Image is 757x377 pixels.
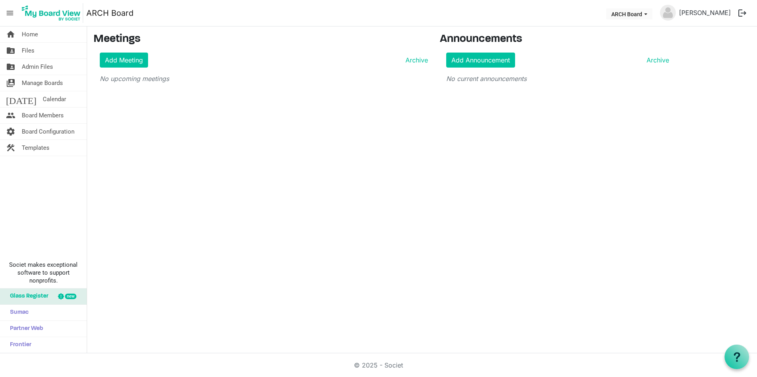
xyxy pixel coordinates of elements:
span: Calendar [43,91,66,107]
img: My Board View Logo [19,3,83,23]
span: Admin Files [22,59,53,75]
button: ARCH Board dropdownbutton [606,8,652,19]
img: no-profile-picture.svg [660,5,676,21]
span: Glass Register [6,288,48,304]
a: Add Meeting [100,53,148,68]
span: people [6,107,15,123]
button: logout [734,5,751,21]
a: Archive [643,55,669,65]
a: My Board View Logo [19,3,86,23]
a: ARCH Board [86,5,133,21]
span: Frontier [6,337,31,353]
span: Manage Boards [22,75,63,91]
span: switch_account [6,75,15,91]
span: Board Members [22,107,64,123]
span: settings [6,124,15,139]
span: folder_shared [6,59,15,75]
span: Templates [22,140,49,156]
h3: Announcements [440,33,675,46]
h3: Meetings [93,33,428,46]
span: [DATE] [6,91,36,107]
span: home [6,26,15,42]
span: Home [22,26,38,42]
span: construction [6,140,15,156]
span: Files [22,43,34,58]
span: menu [2,6,17,21]
span: Partner Web [6,321,43,337]
p: No current announcements [446,74,669,83]
div: new [65,294,76,299]
p: No upcoming meetings [100,74,428,83]
span: Board Configuration [22,124,74,139]
span: Sumac [6,305,29,320]
span: Societ makes exceptional software to support nonprofits. [4,261,83,285]
span: folder_shared [6,43,15,58]
a: [PERSON_NAME] [676,5,734,21]
a: Add Announcement [446,53,515,68]
a: © 2025 - Societ [354,361,403,369]
a: Archive [402,55,428,65]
